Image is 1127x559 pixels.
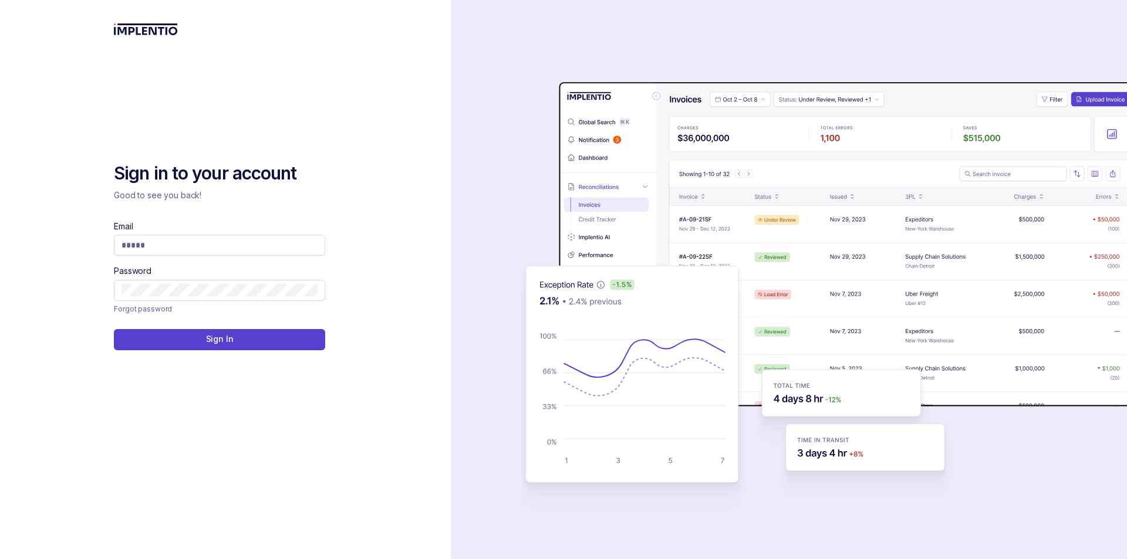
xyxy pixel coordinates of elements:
[114,303,172,315] a: Link Forgot password
[114,189,325,201] p: Good to see you back!
[114,329,325,350] button: Sign In
[206,333,234,345] p: Sign In
[114,221,133,232] label: Email
[114,23,178,35] img: logo
[114,162,325,185] h2: Sign in to your account
[114,303,172,315] p: Forgot password
[114,265,151,277] label: Password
